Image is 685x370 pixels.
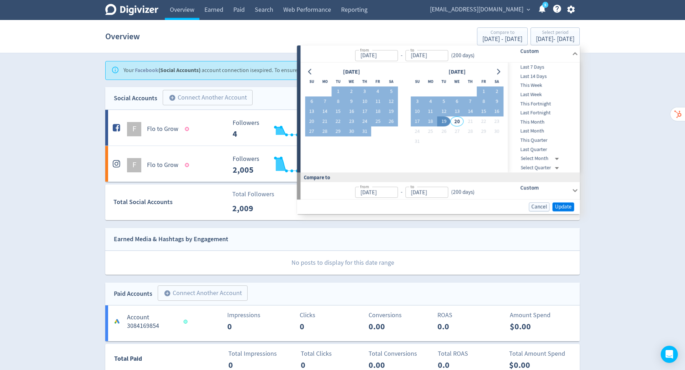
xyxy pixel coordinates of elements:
[358,97,371,107] button: 10
[369,320,410,333] p: 0.00
[123,64,532,77] div: Your account connection is expired . To ensure we can keep your data up-to-date, please reconnect...
[531,204,547,209] span: Cancel
[345,117,358,127] button: 23
[508,136,579,144] span: This Quarter
[385,77,398,87] th: Saturday
[508,81,579,90] div: This Week
[508,146,579,153] span: Last Quarter
[301,349,365,359] p: Total Clicks
[305,77,318,87] th: Sunday
[508,63,579,72] div: Last 7 Days
[331,87,345,97] button: 1
[410,47,414,53] label: to
[508,99,579,108] div: This Fortnight
[450,77,463,87] th: Wednesday
[437,107,450,117] button: 12
[318,127,331,137] button: 28
[508,91,579,98] span: Last Week
[300,310,364,320] p: Clicks
[106,354,184,367] div: Total Paid
[411,77,424,87] th: Sunday
[508,63,579,173] nav: presets
[552,202,574,211] button: Update
[147,161,178,169] h5: Flo to Grow
[305,127,318,137] button: 27
[358,87,371,97] button: 3
[508,145,579,154] div: Last Quarter
[508,109,579,117] span: Last Fortnight
[358,77,371,87] th: Thursday
[318,77,331,87] th: Monday
[424,77,437,87] th: Monday
[437,77,450,87] th: Tuesday
[157,91,253,106] a: Connect Another Account
[305,107,318,117] button: 13
[424,127,437,137] button: 25
[446,67,468,77] div: [DATE]
[318,107,331,117] button: 14
[229,156,336,174] svg: Followers ---
[398,188,405,196] div: -
[305,97,318,107] button: 6
[331,117,345,127] button: 22
[510,310,574,320] p: Amount Spend
[345,107,358,117] button: 16
[477,27,528,45] button: Compare to[DATE] - [DATE]
[508,118,579,126] span: This Month
[300,182,580,199] div: from-to(200 days)Custom
[318,117,331,127] button: 21
[520,183,569,192] h6: Custom
[345,87,358,97] button: 2
[450,97,463,107] button: 6
[410,183,414,189] label: to
[114,93,157,103] div: Social Accounts
[345,77,358,87] th: Wednesday
[438,349,502,359] p: Total ROAS
[114,289,152,299] div: Paid Accounts
[371,77,385,87] th: Friday
[544,2,546,7] text: 5
[521,154,562,163] div: Select Month
[232,202,273,215] p: 2,009
[164,290,171,297] span: add_circle
[464,107,477,117] button: 14
[661,346,678,363] div: Open Intercom Messenger
[448,51,477,60] div: ( 200 days )
[508,117,579,127] div: This Month
[490,87,503,97] button: 2
[398,51,405,60] div: -
[185,127,191,131] span: Data last synced: 14 Aug 2025, 3:02pm (AEST)
[508,90,579,99] div: Last Week
[331,97,345,107] button: 8
[424,117,437,127] button: 18
[508,127,579,135] span: Last Month
[490,77,503,87] th: Saturday
[113,197,227,207] div: Total Social Accounts
[127,122,141,136] div: F
[105,146,580,182] a: FFlo to Grow Followers --- _ 0% Followers 2,005 Engagements 21 Engagements 21 100% Video Views 38...
[508,136,579,145] div: This Quarter
[411,107,424,117] button: 10
[464,97,477,107] button: 7
[385,87,398,97] button: 5
[127,158,141,172] div: F
[509,349,574,359] p: Total Amount Spend
[228,349,293,359] p: Total Impressions
[536,30,574,36] div: Select period
[147,125,178,133] h5: Flo to Grow
[331,77,345,87] th: Tuesday
[371,117,385,127] button: 25
[437,320,478,333] p: 0.0
[482,36,522,42] div: [DATE] - [DATE]
[385,97,398,107] button: 12
[510,320,551,333] p: $0.00
[411,117,424,127] button: 17
[508,72,579,80] span: Last 14 Days
[477,97,490,107] button: 8
[508,72,579,81] div: Last 14 Days
[331,127,345,137] button: 29
[493,67,503,77] button: Go to next month
[371,107,385,117] button: 18
[358,107,371,117] button: 17
[360,47,369,53] label: from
